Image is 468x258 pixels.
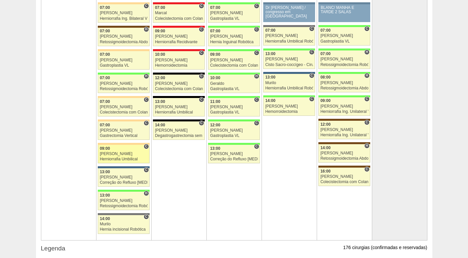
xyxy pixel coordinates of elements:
div: [PERSON_NAME] [320,151,368,155]
div: Gastroplastia VL [100,63,148,68]
div: [PERSON_NAME] [210,105,258,109]
div: Key: São Luiz - Jabaquara [98,166,149,168]
span: Consultório [199,120,204,126]
span: Consultório [144,167,149,173]
div: [PERSON_NAME] [155,105,203,109]
div: Key: Santa Joana [318,142,370,144]
div: Gastrectomia Vertical [100,134,148,138]
span: Consultório [144,144,149,149]
div: Key: Brasil [208,73,260,75]
a: C 07:00 [PERSON_NAME] Gastroplastia VL [318,27,370,46]
span: Consultório [199,74,204,79]
div: Key: Brasil [208,2,260,4]
span: 09:00 [210,52,220,57]
span: 07:00 [210,5,220,10]
div: Key: Brasil [98,190,149,192]
span: 10:00 [210,76,220,80]
div: [PERSON_NAME] [155,81,203,86]
span: Consultório [309,96,314,102]
div: [PERSON_NAME] [100,11,148,15]
div: [PERSON_NAME] [100,199,148,203]
div: Key: Brasil [263,48,315,50]
span: 09:00 [155,29,165,33]
div: [PERSON_NAME] [320,175,368,179]
span: 14:00 [155,123,165,127]
div: Correção do Refluxo [MEDICAL_DATA] esofágico Robótico [210,157,258,161]
div: Key: Brasil [263,95,315,97]
div: Key: Blanc [153,96,204,98]
a: C 13:00 Murilo Herniorrafia Umbilical Robótica [263,74,315,92]
span: Hospital [144,74,149,79]
a: C 12:00 [PERSON_NAME] Gastroplastia VL [208,121,260,140]
div: Key: Brasil [318,72,370,74]
a: H 07:00 [PERSON_NAME] Retossigmoidectomia Robótica [318,50,370,69]
div: [PERSON_NAME] [100,34,148,39]
div: Colecistectomia com Colangiografia VL [155,87,203,91]
span: 13:00 [265,51,275,56]
div: Gastroplastia VL [320,39,368,44]
span: Consultório [254,50,259,55]
div: Colecistectomia com Colangiografia VL [320,180,368,184]
div: Colecistectomia com Colangiografia VL [100,110,148,114]
span: 11:00 [210,99,220,104]
span: 08:00 [320,75,331,80]
a: C 07:00 Marcal Colecistectomia com Colangiografia VL [153,4,204,23]
a: C 09:00 [PERSON_NAME] Herniorrafia Recidivante [153,28,204,46]
a: C 07:00 [PERSON_NAME] Herniorrafia Umbilical Robótica [263,27,315,46]
div: [PERSON_NAME] [320,34,368,38]
span: 07:00 [320,51,331,56]
div: Hemorroidectomia [265,110,313,114]
span: Consultório [364,120,369,125]
div: Herniorrafia Umbilical Robótica [265,39,313,44]
div: Key: Brasil [208,96,260,98]
div: Key: Santa Joana [318,166,370,168]
a: C 11:00 [PERSON_NAME] Gastroplastia VL [208,98,260,116]
div: Key: Blanc [153,73,204,75]
span: 14:00 [320,145,331,150]
div: Key: São Luiz - Jabaquara [263,72,315,74]
span: Consultório [309,49,314,55]
div: [PERSON_NAME] [265,104,313,109]
span: Consultório [144,97,149,102]
a: C 13:00 [PERSON_NAME] Cisto Sacro-coccígeo - Cirurgia [263,50,315,69]
a: H 07:00 [PERSON_NAME] Retossigmoidectomia Robótica [98,75,149,93]
span: Hospital [254,74,259,79]
div: Retossigmoidectomia Abdominal VL [100,40,148,44]
div: Retossigmoidectomia Abdominal VL [320,156,368,161]
div: Key: Assunção [153,2,204,4]
span: 09:00 [320,98,331,103]
a: C 14:00 [PERSON_NAME] Degastrogastrectomia sem vago [153,121,204,140]
div: Herniorrafia Umbilical [100,157,148,161]
span: 07:00 [100,5,110,10]
span: Consultório [309,26,314,31]
div: Key: Blanc [153,119,204,121]
div: [PERSON_NAME] [320,81,368,85]
span: Hospital [364,143,369,148]
a: C 07:00 [PERSON_NAME] Herniorrafia Ing. Bilateral VL [98,4,149,23]
span: Consultório [199,27,204,32]
div: Key: Brasil [318,48,370,50]
div: [PERSON_NAME] [320,104,368,109]
span: 12:00 [320,122,331,127]
span: Consultório [199,97,204,102]
div: Dr [PERSON_NAME] / congresso em [GEOGRAPHIC_DATA] [266,6,313,19]
span: 07:00 [210,29,220,33]
div: Hemorroidectomia [155,63,203,68]
span: 14:00 [100,216,110,221]
a: C 10:00 [PERSON_NAME] Hemorroidectomia [153,51,204,70]
div: Key: Brasil [208,49,260,51]
span: Consultório [254,97,259,102]
div: [PERSON_NAME] [320,128,368,132]
span: 14:00 [265,98,275,103]
a: C 07:00 [PERSON_NAME] Gastrectomia Vertical [98,121,149,140]
a: C 09:00 [PERSON_NAME] Herniorrafia Ing. Unilateral VL [318,97,370,116]
div: Herniorrafia Ing. Unilateral VL [320,110,368,114]
div: Key: Santa Catarina [98,213,149,215]
div: Herniorrafia Ing. Unilateral VL [320,133,368,137]
div: Key: Assunção [153,26,204,28]
span: 13:00 [155,99,165,104]
span: Consultório [144,120,149,126]
div: Retossigmoidectomia Robótica [320,63,368,67]
div: [PERSON_NAME] [100,175,148,179]
span: Consultório [144,214,149,219]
